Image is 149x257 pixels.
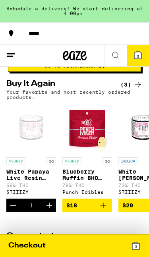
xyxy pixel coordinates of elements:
[117,232,143,242] a: (43)
[127,45,149,66] button: 3
[6,232,109,242] h2: Concentrates
[62,199,112,212] button: Add to bag
[6,89,143,100] p: Your favorite and most recently ordered products.
[8,241,46,251] div: Checkout
[62,183,112,188] p: 78% THC
[66,202,77,209] span: $18
[62,104,112,153] img: Punch Edibles - Blueberry Muffin BHO Shatter - 1g
[62,157,81,164] p: HYBRID
[62,168,112,181] p: Blueberry Muffin BHO Shatter - 1g
[62,104,112,199] a: Open page for Blueberry Muffin BHO Shatter - 1g from Punch Edibles
[6,183,56,188] p: 69% THC
[6,168,56,181] p: White Papaya Live Resin Sauce - 1g
[6,104,56,199] a: Open page for White Papaya Live Resin Sauce - 1g from STIIIZY
[6,199,20,212] button: Decrement
[46,157,56,164] p: 1g
[103,157,112,164] p: 1g
[6,80,109,89] h2: Buy It Again
[43,199,56,212] button: Increment
[135,244,137,249] span: 3
[29,202,33,209] div: 1
[137,54,139,58] span: 3
[118,157,137,164] p: INDICA
[122,202,133,209] span: $20
[6,157,25,164] p: HYBRID
[62,189,112,195] div: Punch Edibles
[6,189,56,195] div: STIIIZY
[120,80,143,89] a: (3)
